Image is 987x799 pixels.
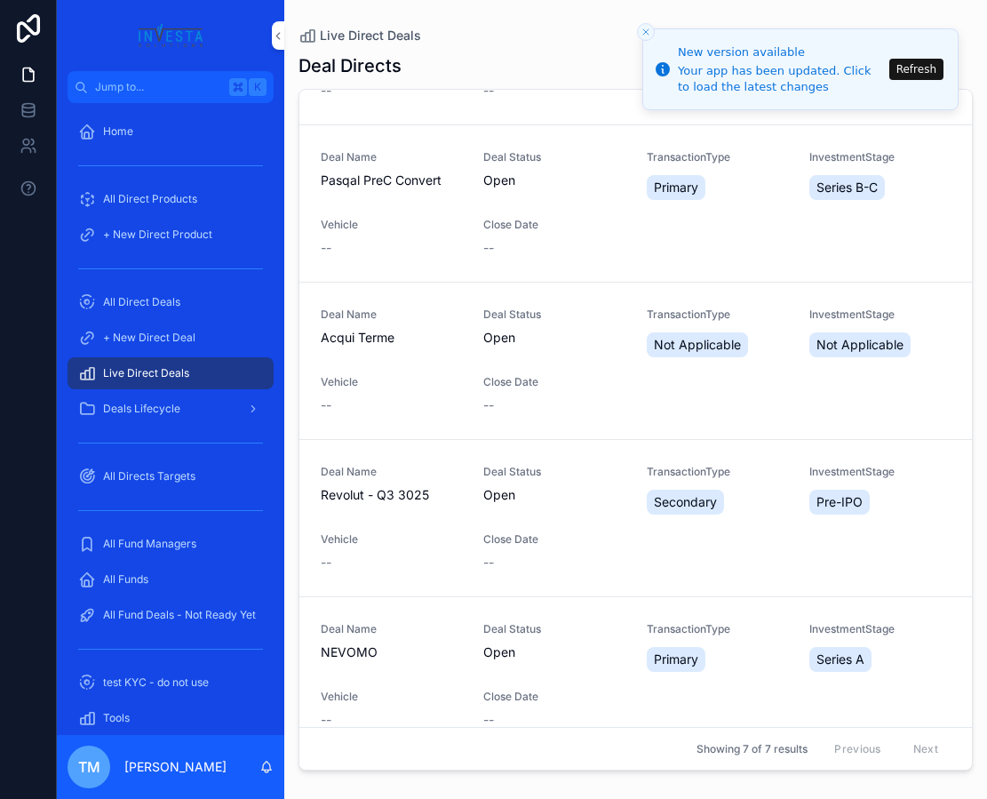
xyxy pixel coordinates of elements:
span: Vehicle [321,375,462,389]
span: Deal Name [321,308,462,322]
span: All Fund Managers [103,537,196,551]
span: Open [483,172,515,189]
span: Series A [816,651,864,668]
span: TransactionType [647,465,788,479]
span: InvestmentStage [809,465,951,479]
h1: Deal Directs [298,53,402,78]
span: Vehicle [321,532,462,547]
span: Deal Status [483,622,625,636]
span: Deal Status [483,465,625,479]
a: Deal NamePasqal PreC ConvertDeal StatusOpenTransactionTypePrimaryInvestmentStageSeries B-CVehicle... [299,125,972,283]
span: Close Date [483,218,625,232]
span: Live Direct Deals [103,366,189,380]
span: Primary [654,651,698,668]
span: + New Direct Deal [103,331,195,345]
span: -- [483,396,494,414]
a: Tools [68,702,274,734]
span: Revolut - Q3 3025 [321,486,462,504]
span: Showing 7 of 7 results [696,742,808,756]
span: Acqui Terme [321,329,462,347]
span: Jump to... [95,80,222,94]
span: InvestmentStage [809,308,951,322]
span: Open [483,643,515,661]
a: All Funds [68,563,274,595]
span: Deal Status [483,308,625,322]
a: All Direct Deals [68,286,274,318]
a: Home [68,116,274,148]
span: Vehicle [321,690,462,704]
span: Secondary [654,493,717,511]
div: scrollable content [57,103,284,735]
span: TransactionType [647,150,788,164]
a: All Direct Products [68,183,274,215]
span: Pre-IPO [816,493,863,511]
span: Close Date [483,375,625,389]
span: -- [321,554,331,571]
span: Open [483,486,515,504]
span: All Fund Deals - Not Ready Yet [103,608,256,622]
span: -- [483,554,494,571]
span: -- [483,82,494,100]
button: Close toast [637,23,655,41]
span: -- [321,396,331,414]
span: Tools [103,711,130,725]
span: TransactionType [647,308,788,322]
span: Close Date [483,532,625,547]
span: NEVOMO [321,643,462,661]
span: TM [78,756,100,778]
span: + New Direct Product [103,228,212,242]
a: Live Direct Deals [298,27,421,44]
span: test KYC - do not use [103,675,209,690]
span: All Direct Deals [103,295,180,309]
span: TransactionType [647,622,788,636]
a: + New Direct Deal [68,322,274,354]
a: Live Direct Deals [68,357,274,389]
span: -- [321,82,331,100]
span: -- [321,711,331,729]
span: Not Applicable [816,336,903,354]
span: Deal Status [483,150,625,164]
button: Refresh [889,59,943,80]
span: K [251,80,265,94]
span: Vehicle [321,218,462,232]
img: App logo [136,21,204,50]
span: All Direct Products [103,192,197,206]
div: New version available [678,44,884,61]
a: Deal NameNEVOMODeal StatusOpenTransactionTypePrimaryInvestmentStageSeries AVehicle--Close Date-- [299,597,972,755]
span: Close Date [483,690,625,704]
span: All Funds [103,572,148,587]
span: -- [321,239,331,257]
div: Your app has been updated. Click to load the latest changes [678,63,884,95]
span: -- [483,711,494,729]
span: Deals Lifecycle [103,402,180,416]
p: [PERSON_NAME] [124,758,227,776]
a: Deal NameRevolut - Q3 3025Deal StatusOpenTransactionTypeSecondaryInvestmentStagePre-IPOVehicle--C... [299,440,972,597]
span: All Directs Targets [103,469,195,483]
span: Live Direct Deals [320,27,421,44]
a: Deals Lifecycle [68,393,274,425]
span: Deal Name [321,150,462,164]
a: + New Direct Product [68,219,274,251]
span: Series B-C [816,179,878,196]
span: -- [483,239,494,257]
span: Deal Name [321,465,462,479]
span: Home [103,124,133,139]
a: All Fund Managers [68,528,274,560]
span: Deal Name [321,622,462,636]
a: All Directs Targets [68,460,274,492]
span: Open [483,329,515,347]
a: Deal NameAcqui TermeDeal StatusOpenTransactionTypeNot ApplicableInvestmentStageNot ApplicableVehi... [299,283,972,440]
button: Jump to...K [68,71,274,103]
span: Pasqal PreC Convert [321,172,462,189]
span: InvestmentStage [809,622,951,636]
a: test KYC - do not use [68,667,274,699]
a: All Fund Deals - Not Ready Yet [68,599,274,631]
span: InvestmentStage [809,150,951,164]
span: Primary [654,179,698,196]
span: Not Applicable [654,336,741,354]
